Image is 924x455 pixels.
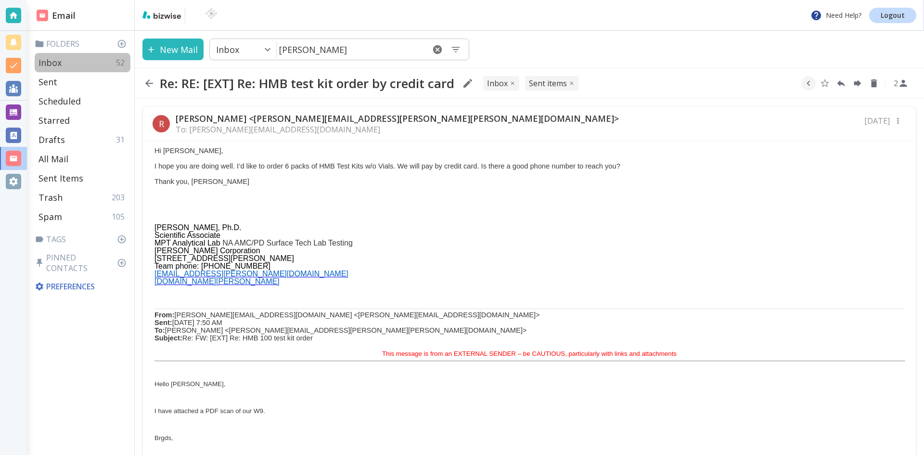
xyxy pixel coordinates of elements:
p: Sent Items [38,172,83,184]
div: Starred [35,111,130,130]
p: All Mail [38,153,68,165]
p: Need Help? [810,10,861,21]
p: Pinned Contacts [35,252,130,273]
button: New Mail [142,39,204,60]
img: bizwise [142,11,181,19]
p: Preferences [35,281,128,292]
h2: Email [37,9,76,22]
div: Trash203 [35,188,130,207]
p: 105 [112,211,128,222]
button: Delete [867,76,881,91]
p: Spam [38,211,62,222]
div: Sent [35,72,130,91]
p: Drafts [38,134,65,145]
div: Scheduled [35,91,130,111]
p: R [159,118,164,130]
p: INBOX [487,78,508,89]
input: Search [277,39,424,59]
p: Inbox [38,57,62,68]
p: [DATE] [864,116,890,126]
img: BioTech International [189,8,233,23]
p: Starred [38,115,70,126]
p: To: [PERSON_NAME][EMAIL_ADDRESS][DOMAIN_NAME] [176,124,619,135]
div: R[PERSON_NAME] <[PERSON_NAME][EMAIL_ADDRESS][PERSON_NAME][PERSON_NAME][DOMAIN_NAME]>To: [PERSON_N... [143,107,916,141]
a: Logout [869,8,916,23]
p: Trash [38,192,63,203]
button: See Participants [889,72,912,95]
div: Sent Items [35,169,130,188]
button: Forward [850,76,865,91]
button: Reply [834,76,848,91]
div: All Mail [35,149,130,169]
p: Tags [35,234,130,245]
p: Inbox [216,44,239,55]
div: Inbox52 [35,53,130,72]
p: 203 [112,192,128,203]
div: Spam105 [35,207,130,226]
p: Sent [38,76,57,88]
p: 2 [894,78,898,89]
div: Preferences [33,277,130,296]
p: Folders [35,39,130,49]
p: Sent Items [529,78,567,89]
p: Logout [881,12,905,19]
p: [PERSON_NAME] <[PERSON_NAME][EMAIL_ADDRESS][PERSON_NAME][PERSON_NAME][DOMAIN_NAME]> [176,113,619,124]
div: Drafts31 [35,130,130,149]
p: Scheduled [38,95,81,107]
p: 52 [116,57,128,68]
h2: Re: RE: [EXT] Re: HMB test kit order by credit card [160,76,454,91]
img: DashboardSidebarEmail.svg [37,10,48,21]
p: 31 [116,134,128,145]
